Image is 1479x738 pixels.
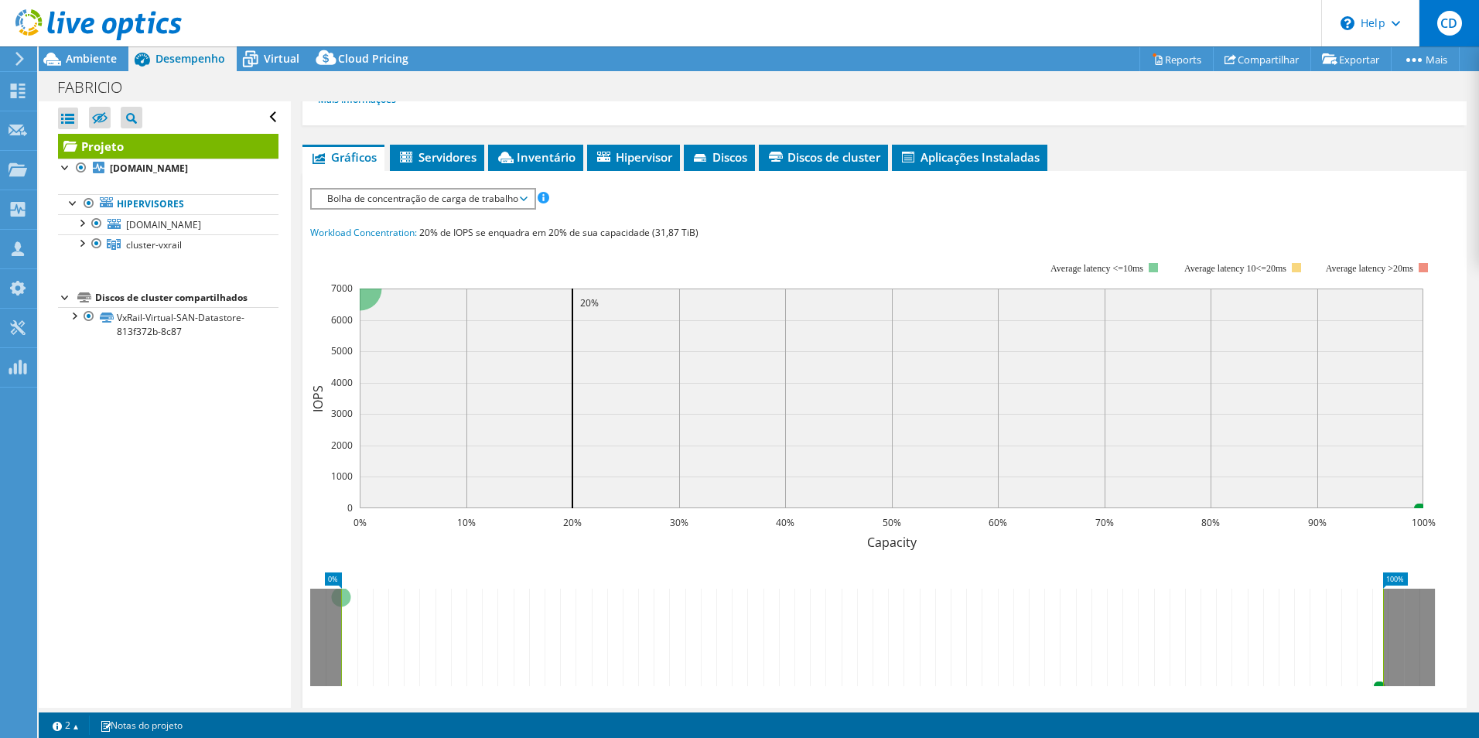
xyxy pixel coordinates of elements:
[563,516,582,529] text: 20%
[1050,263,1143,274] tspan: Average latency <=10ms
[331,407,353,420] text: 3000
[58,214,278,234] a: [DOMAIN_NAME]
[58,159,278,179] a: [DOMAIN_NAME]
[1308,516,1327,529] text: 90%
[457,516,476,529] text: 10%
[883,516,901,529] text: 50%
[58,307,278,341] a: VxRail-Virtual-SAN-Datastore-813f372b-8c87
[776,516,794,529] text: 40%
[331,439,353,452] text: 2000
[310,226,417,239] span: Workload Concentration:
[989,516,1007,529] text: 60%
[1095,516,1114,529] text: 70%
[50,79,146,96] h1: FABRICIO
[496,149,576,165] span: Inventário
[1201,516,1220,529] text: 80%
[264,51,299,66] span: Virtual
[318,93,408,106] a: Mais informações
[353,516,366,529] text: 0%
[331,313,353,326] text: 6000
[767,149,880,165] span: Discos de cluster
[1139,47,1214,71] a: Reports
[398,149,476,165] span: Servidores
[310,149,377,165] span: Gráficos
[331,344,353,357] text: 5000
[1437,11,1462,36] span: CD
[692,149,747,165] span: Discos
[42,716,90,735] a: 2
[126,218,201,231] span: [DOMAIN_NAME]
[1326,263,1413,274] text: Average latency >20ms
[331,470,353,483] text: 1000
[58,134,278,159] a: Projeto
[595,149,672,165] span: Hipervisor
[89,716,193,735] a: Notas do projeto
[1391,47,1460,71] a: Mais
[866,534,917,551] text: Capacity
[331,376,353,389] text: 4000
[95,289,278,307] div: Discos de cluster compartilhados
[66,51,117,66] span: Ambiente
[309,384,326,412] text: IOPS
[1310,47,1392,71] a: Exportar
[58,234,278,255] a: cluster-vxrail
[670,516,688,529] text: 30%
[338,51,408,66] span: Cloud Pricing
[331,282,353,295] text: 7000
[126,238,182,251] span: cluster-vxrail
[1341,16,1354,30] svg: \n
[347,501,353,514] text: 0
[155,51,225,66] span: Desempenho
[319,190,526,208] span: Bolha de concentração de carga de trabalho
[58,194,278,214] a: Hipervisores
[900,149,1040,165] span: Aplicações Instaladas
[1411,516,1435,529] text: 100%
[110,162,188,175] b: [DOMAIN_NAME]
[1213,47,1311,71] a: Compartilhar
[1184,263,1286,274] tspan: Average latency 10<=20ms
[580,296,599,309] text: 20%
[419,226,699,239] span: 20% de IOPS se enquadra em 20% de sua capacidade (31,87 TiB)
